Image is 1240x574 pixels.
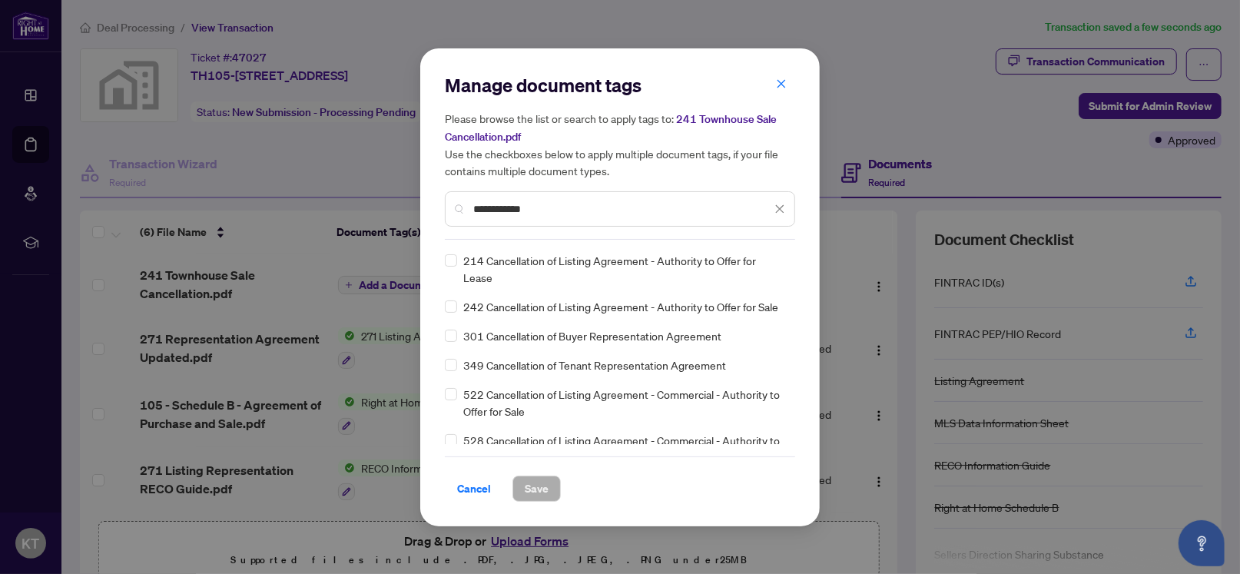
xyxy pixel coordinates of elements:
span: 349 Cancellation of Tenant Representation Agreement [463,357,726,373]
h2: Manage document tags [445,73,795,98]
h5: Please browse the list or search to apply tags to: Use the checkboxes below to apply multiple doc... [445,110,795,179]
span: 214 Cancellation of Listing Agreement - Authority to Offer for Lease [463,252,786,286]
span: 301 Cancellation of Buyer Representation Agreement [463,327,721,344]
button: Open asap [1179,520,1225,566]
span: 528 Cancellation of Listing Agreement - Commercial - Authority to Offer for Lease [463,432,786,466]
button: Save [512,476,561,502]
span: close [776,78,787,89]
span: Cancel [457,476,491,501]
button: Cancel [445,476,503,502]
span: 241 Townhouse Sale Cancellation.pdf [445,112,777,144]
span: close [774,204,785,214]
span: 242 Cancellation of Listing Agreement - Authority to Offer for Sale [463,298,778,315]
span: 522 Cancellation of Listing Agreement - Commercial - Authority to Offer for Sale [463,386,786,420]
